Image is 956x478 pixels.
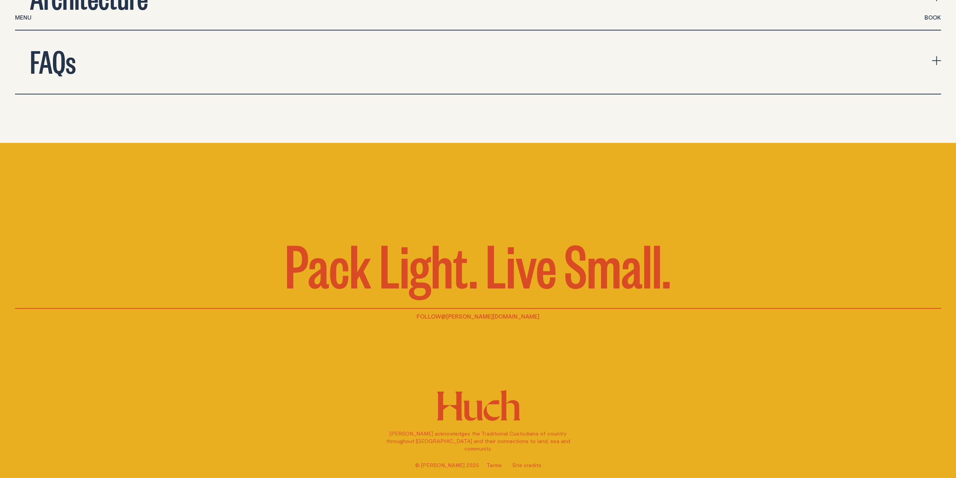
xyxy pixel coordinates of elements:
[924,15,941,20] span: Book
[15,30,941,94] button: expand accordion
[382,430,574,452] p: [PERSON_NAME] acknowledges the Traditional Custodians of country throughout [GEOGRAPHIC_DATA] and...
[15,312,941,321] p: Follow
[285,234,671,294] p: Pack Light. Live Small.
[924,14,941,23] button: show booking tray
[15,14,32,23] button: show menu
[486,461,502,469] a: Terms
[30,46,76,76] h2: FAQs
[512,461,541,469] a: Site credits
[441,312,539,320] a: @[PERSON_NAME][DOMAIN_NAME]
[15,15,32,20] span: Menu
[415,461,479,469] span: © [PERSON_NAME] 2025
